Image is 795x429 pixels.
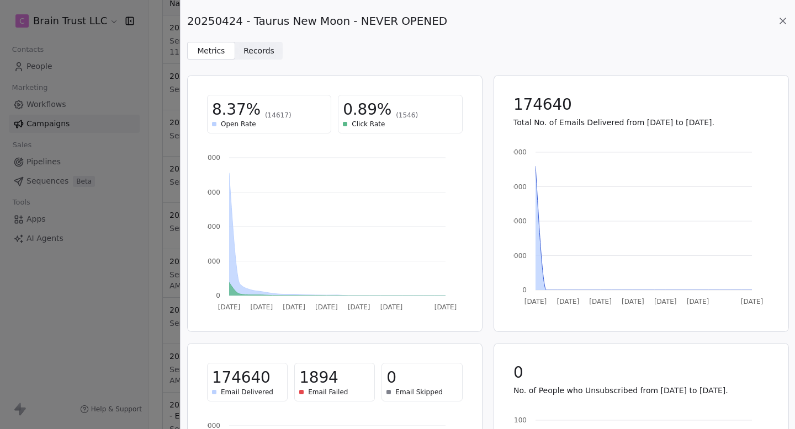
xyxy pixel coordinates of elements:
span: 174640 [513,95,572,115]
tspan: [DATE] [434,303,457,311]
span: 1894 [299,368,338,388]
span: Email Skipped [395,388,443,396]
tspan: 6000 [203,223,220,230]
tspan: 160000 [501,148,527,156]
tspan: [DATE] [283,303,305,311]
tspan: [DATE] [251,303,273,311]
tspan: 0 [216,292,220,299]
tspan: 40000 [505,252,526,260]
tspan: 80000 [505,217,526,225]
tspan: 12000 [199,154,220,162]
span: 20250424 - Taurus New Moon - NEVER OPENED [187,13,447,29]
p: No. of People who Unsubscribed from [DATE] to [DATE]. [513,385,769,396]
tspan: [DATE] [556,298,579,305]
span: (14617) [265,111,291,120]
tspan: [DATE] [622,298,644,305]
span: 8.37% [212,100,261,120]
span: Click Rate [352,120,385,128]
tspan: [DATE] [589,298,612,305]
span: (1546) [396,111,418,120]
p: Total No. of Emails Delivered from [DATE] to [DATE]. [513,117,769,128]
span: Email Delivered [221,388,273,396]
tspan: 9000 [203,189,220,196]
span: 174640 [212,368,271,388]
span: 0 [386,368,396,388]
tspan: [DATE] [315,303,338,311]
span: Open Rate [221,120,256,128]
tspan: [DATE] [380,303,403,311]
tspan: 100 [514,416,527,424]
tspan: 120000 [501,183,527,191]
span: Records [243,45,274,57]
tspan: [DATE] [348,303,370,311]
tspan: 0 [522,286,527,294]
tspan: [DATE] [654,298,676,305]
span: Email Failed [308,388,348,396]
span: 0 [513,363,523,383]
tspan: [DATE] [740,298,763,305]
tspan: [DATE] [524,298,547,305]
tspan: [DATE] [218,303,241,311]
tspan: [DATE] [686,298,709,305]
span: 0.89% [343,100,391,120]
tspan: 3000 [203,258,220,265]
